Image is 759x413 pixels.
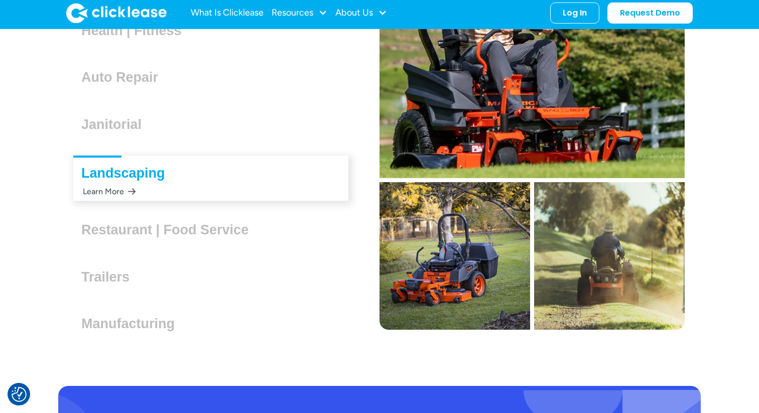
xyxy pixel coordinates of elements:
[81,70,166,85] h3: Auto Repair
[12,387,27,402] img: Revisit consent button
[81,166,173,181] h3: Landscaping
[563,8,587,18] div: Log In
[335,3,387,23] div: About Us
[81,182,136,201] div: Learn More
[607,3,693,24] a: Request Demo
[81,269,138,285] h3: Trailers
[81,23,190,38] h3: Health | Fitness
[12,387,27,402] button: Consent Preferences
[81,316,183,331] h3: Manufacturing
[81,117,150,132] h3: Janitorial
[66,3,167,23] img: Clicklease logo
[272,3,327,23] div: Resources
[66,3,167,23] a: home
[191,3,264,23] a: What Is Clicklease
[81,222,257,237] h3: Restaurant | Food Service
